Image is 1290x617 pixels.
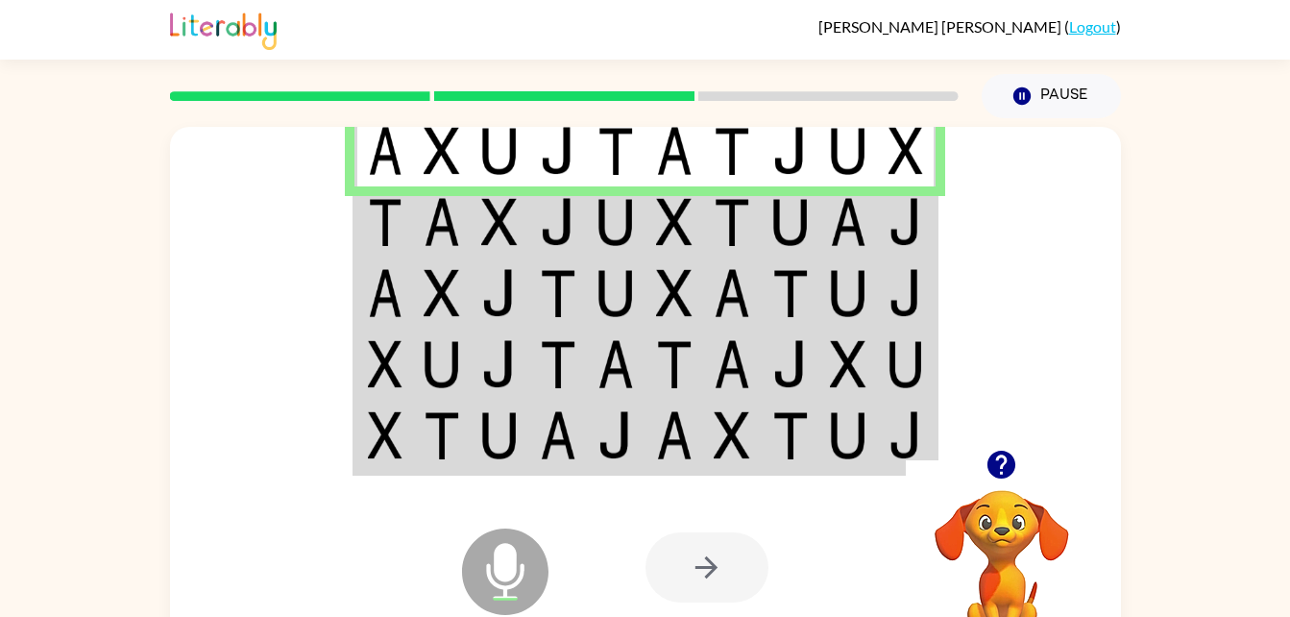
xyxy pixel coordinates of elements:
[597,411,634,459] img: j
[714,411,750,459] img: x
[368,198,402,246] img: t
[368,269,402,317] img: a
[540,411,576,459] img: a
[818,17,1121,36] div: ( )
[888,127,923,175] img: x
[888,269,923,317] img: j
[830,198,866,246] img: a
[597,340,634,388] img: a
[714,340,750,388] img: a
[830,411,866,459] img: u
[656,269,693,317] img: x
[830,340,866,388] img: x
[481,127,518,175] img: u
[888,340,923,388] img: u
[772,127,809,175] img: j
[368,411,402,459] img: x
[714,269,750,317] img: a
[982,74,1121,118] button: Pause
[714,198,750,246] img: t
[481,411,518,459] img: u
[830,127,866,175] img: u
[772,198,809,246] img: u
[540,269,576,317] img: t
[424,269,460,317] img: x
[656,127,693,175] img: a
[772,411,809,459] img: t
[540,340,576,388] img: t
[714,127,750,175] img: t
[597,198,634,246] img: u
[818,17,1064,36] span: [PERSON_NAME] [PERSON_NAME]
[1069,17,1116,36] a: Logout
[830,269,866,317] img: u
[597,127,634,175] img: t
[656,411,693,459] img: a
[368,127,402,175] img: a
[424,127,460,175] img: x
[368,340,402,388] img: x
[481,269,518,317] img: j
[481,340,518,388] img: j
[772,340,809,388] img: j
[170,8,277,50] img: Literably
[540,198,576,246] img: j
[424,198,460,246] img: a
[772,269,809,317] img: t
[597,269,634,317] img: u
[481,198,518,246] img: x
[424,340,460,388] img: u
[424,411,460,459] img: t
[656,198,693,246] img: x
[656,340,693,388] img: t
[540,127,576,175] img: j
[888,198,923,246] img: j
[888,411,923,459] img: j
